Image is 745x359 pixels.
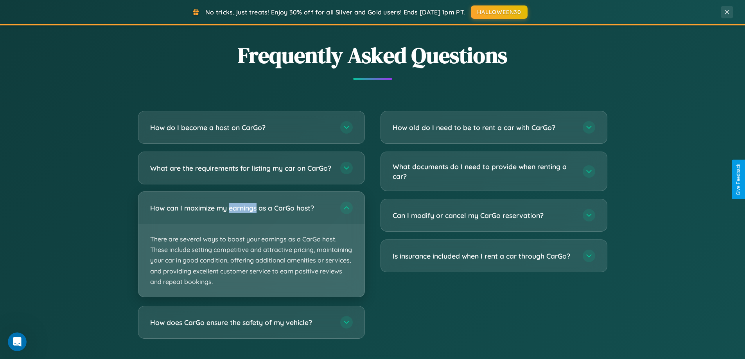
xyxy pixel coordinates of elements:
p: There are several ways to boost your earnings as a CarGo host. These include setting competitive ... [138,224,364,297]
h3: How do I become a host on CarGo? [150,123,332,132]
h3: What documents do I need to provide when renting a car? [393,162,575,181]
h2: Frequently Asked Questions [138,40,607,70]
h3: How does CarGo ensure the safety of my vehicle? [150,318,332,327]
div: Give Feedback [736,164,741,195]
h3: How can I maximize my earnings as a CarGo host? [150,203,332,213]
h3: Is insurance included when I rent a car through CarGo? [393,251,575,261]
h3: How old do I need to be to rent a car with CarGo? [393,123,575,132]
button: HALLOWEEN30 [471,5,528,19]
span: No tricks, just treats! Enjoy 30% off for all Silver and Gold users! Ends [DATE] 1pm PT. [205,8,465,16]
h3: Can I modify or cancel my CarGo reservation? [393,211,575,220]
iframe: Intercom live chat [8,332,27,351]
h3: What are the requirements for listing my car on CarGo? [150,163,332,173]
